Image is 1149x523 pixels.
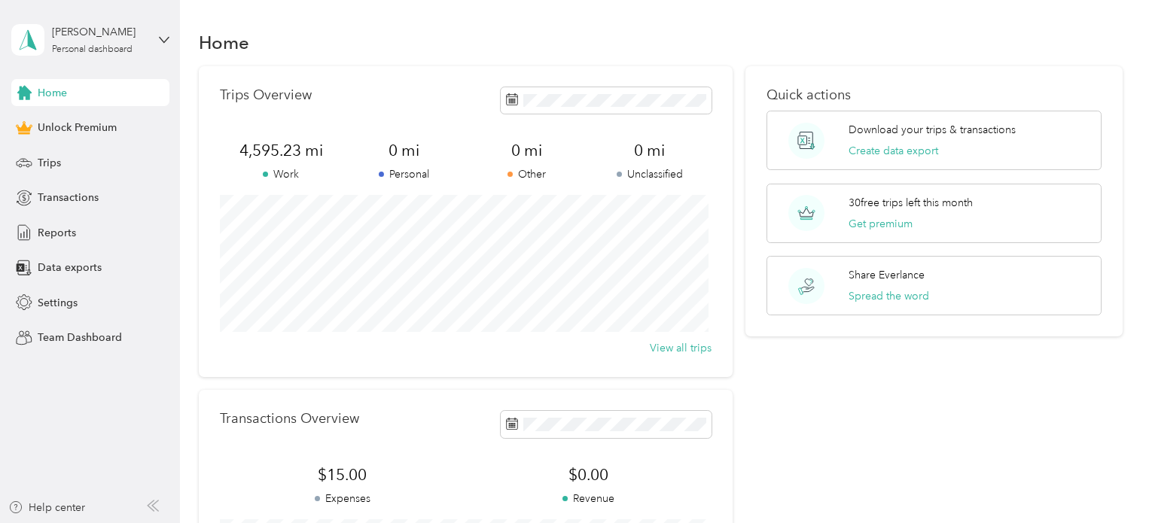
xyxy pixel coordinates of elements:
span: Transactions [38,190,99,205]
p: Other [465,166,588,182]
div: [PERSON_NAME] [52,24,146,40]
iframe: Everlance-gr Chat Button Frame [1065,439,1149,523]
span: 0 mi [343,140,465,161]
button: Get premium [849,216,913,232]
p: Trips Overview [220,87,312,103]
span: Home [38,85,67,101]
div: Personal dashboard [52,45,133,54]
span: $15.00 [220,464,465,485]
p: Quick actions [767,87,1102,103]
span: Trips [38,155,61,171]
span: Unlock Premium [38,120,117,135]
span: 0 mi [465,140,588,161]
p: Revenue [465,491,711,506]
p: Work [220,166,343,182]
h1: Home [199,35,249,50]
button: Help center [8,500,85,515]
p: Transactions Overview [220,411,359,427]
span: 4,595.23 mi [220,140,343,161]
button: View all trips [650,340,712,356]
button: Spread the word [849,288,929,304]
span: Settings [38,295,78,311]
span: 0 mi [588,140,711,161]
p: Share Everlance [849,267,925,283]
span: Data exports [38,260,102,275]
p: 30 free trips left this month [849,195,973,211]
p: Download your trips & transactions [849,122,1016,138]
span: $0.00 [465,464,711,485]
p: Personal [343,166,465,182]
p: Unclassified [588,166,711,182]
span: Reports [38,225,76,241]
span: Team Dashboard [38,330,122,345]
p: Expenses [220,491,465,506]
button: Create data export [849,143,938,159]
